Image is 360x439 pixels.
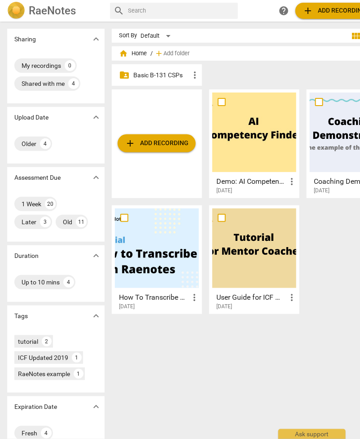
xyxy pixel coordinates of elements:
[14,113,48,122] p: Upload Date
[45,199,56,209] div: 20
[154,49,163,58] span: add
[128,4,234,18] input: Search
[22,200,41,208] div: 1 Week
[119,32,137,39] div: Sort By
[14,35,36,44] p: Sharing
[119,303,135,310] span: [DATE]
[14,311,28,321] p: Tags
[286,176,297,187] span: more_vert
[14,173,61,182] p: Assessment Due
[125,138,136,149] span: add
[89,309,103,323] button: Show more
[119,49,147,58] span: Home
[119,70,130,80] span: folder_shared
[22,278,60,287] div: Up to 10 mins
[63,217,72,226] div: Old
[22,79,65,88] div: Shared with me
[216,292,286,303] h3: User Guide for ICF Mentor Coaches
[150,50,153,57] span: /
[286,292,297,303] span: more_vert
[74,369,83,379] div: 1
[314,187,329,195] span: [DATE]
[18,353,68,362] div: ICF Updated 2019
[65,60,75,71] div: 0
[22,429,37,438] div: Fresh
[119,292,189,303] h3: How To Transcribe with RaeNotes
[216,187,232,195] span: [DATE]
[63,277,74,288] div: 4
[89,400,103,413] button: Show more
[89,171,103,184] button: Show more
[303,5,313,16] span: add
[41,428,52,439] div: 4
[212,93,296,194] a: Demo: AI Competency Finder[DATE]
[22,139,36,148] div: Older
[7,2,103,20] a: LogoRaeNotes
[119,49,128,58] span: home
[18,369,70,378] div: RaeNotes example
[133,71,189,80] p: Basic B-131 CSPs
[216,303,232,310] span: [DATE]
[276,3,292,19] a: Help
[278,5,289,16] span: help
[89,111,103,124] button: Show more
[91,172,101,183] span: expand_more
[29,4,76,17] h2: RaeNotes
[22,217,36,226] div: Later
[91,310,101,321] span: expand_more
[91,34,101,44] span: expand_more
[216,176,286,187] h3: Demo: AI Competency Finder
[40,217,51,227] div: 3
[115,208,199,310] a: How To Transcribe with [PERSON_NAME][DATE]
[76,217,87,227] div: 11
[72,353,82,363] div: 1
[189,70,200,80] span: more_vert
[89,32,103,46] button: Show more
[140,29,174,43] div: Default
[114,5,124,16] span: search
[91,112,101,123] span: expand_more
[42,337,52,346] div: 2
[22,61,61,70] div: My recordings
[14,251,39,261] p: Duration
[118,134,196,152] button: Upload
[212,208,296,310] a: User Guide for ICF Mentor Coaches[DATE]
[125,138,189,149] span: Add recording
[89,249,103,262] button: Show more
[7,2,25,20] img: Logo
[91,250,101,261] span: expand_more
[18,337,38,346] div: tutorial
[14,402,57,412] p: Expiration Date
[278,429,346,439] div: Ask support
[40,138,51,149] div: 4
[163,50,189,57] span: Add folder
[68,78,79,89] div: 4
[189,292,200,303] span: more_vert
[91,401,101,412] span: expand_more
